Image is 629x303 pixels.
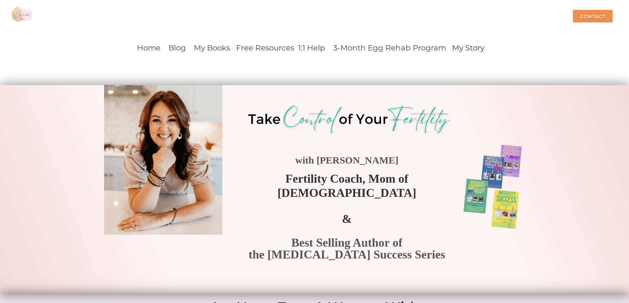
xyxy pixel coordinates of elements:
[277,172,416,199] span: Fertility Coach, Mom of [DEMOGRAPHIC_DATA]
[298,43,325,52] a: 1:1 Help
[241,103,457,137] img: 63ddda5937863.png
[137,43,160,52] a: Home
[452,41,484,53] a: My Story
[573,10,612,22] div: Contact
[333,43,446,52] a: 3-Month Egg Rehab Program
[104,83,222,234] img: Erica Hoke, natural fertility coach and holistic infertility expert
[168,43,186,52] span: Blog
[291,236,402,249] strong: Best Selling Author of
[295,155,399,165] strong: with [PERSON_NAME]
[168,41,186,53] a: Blog
[248,248,445,261] strong: the [MEDICAL_DATA] Success Series
[194,43,230,52] a: My Books
[457,140,530,231] img: 6533d79a4f9a7.png
[236,43,294,52] a: Free Resources
[452,43,484,52] span: My Story
[342,212,352,225] strong: &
